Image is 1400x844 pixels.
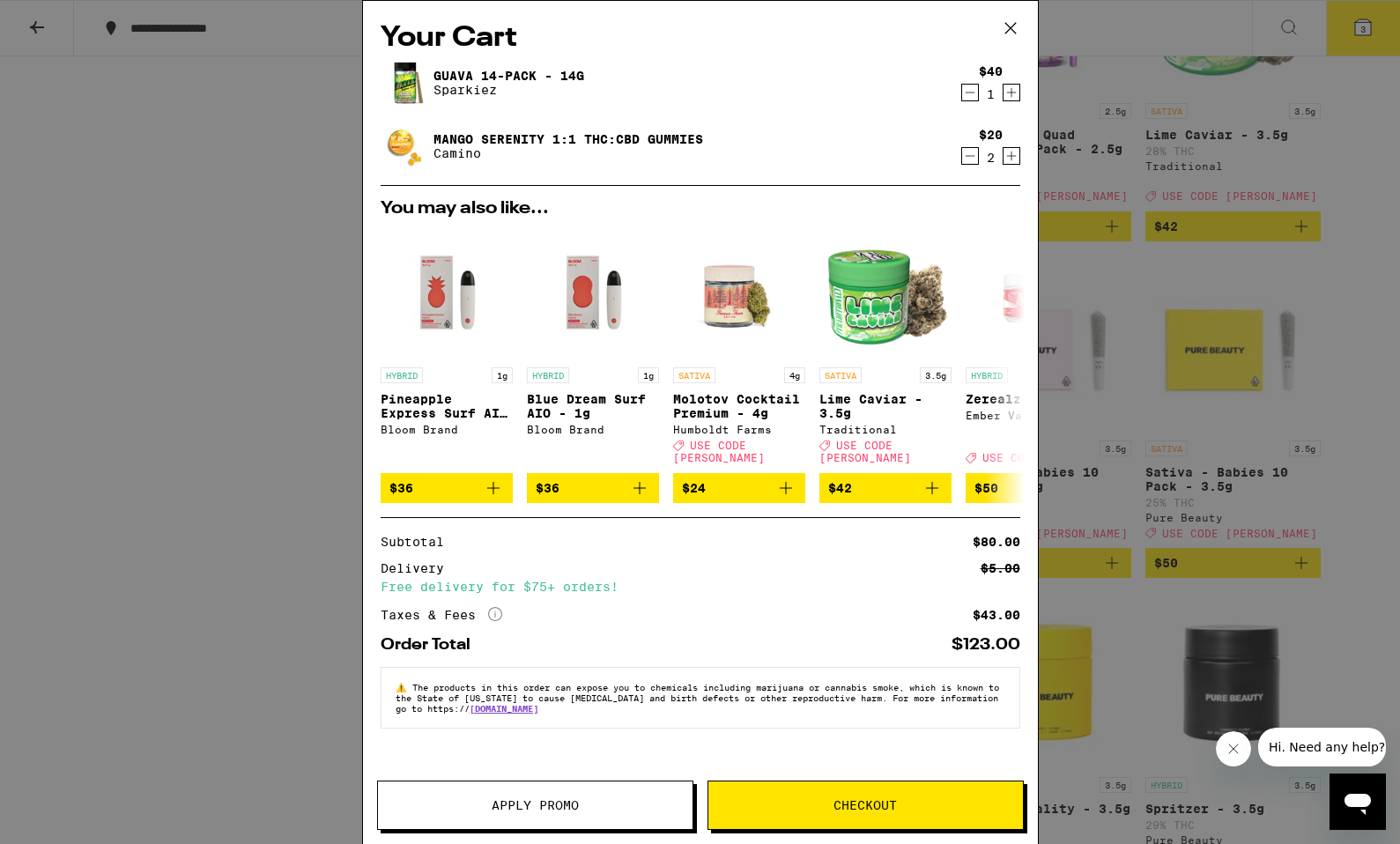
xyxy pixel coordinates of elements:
button: Increment [1003,84,1020,101]
iframe: Message from company [1258,728,1386,766]
a: Mango Serenity 1:1 THC:CBD Gummies [433,132,703,146]
button: Apply Promo [377,781,693,830]
div: $5.00 [981,562,1020,574]
p: Sparkiez [433,83,584,97]
img: Guava 14-Pack - 14g [381,58,430,107]
div: Bloom Brand [527,424,659,435]
span: $50 [974,481,998,495]
p: Molotov Cocktail Premium - 4g [673,392,805,420]
div: $123.00 [952,637,1020,653]
p: SATIVA [819,367,862,383]
span: USE CODE [PERSON_NAME] [673,440,765,463]
div: 1 [979,87,1003,101]
img: Humboldt Farms - Molotov Cocktail Premium - 4g [673,226,805,359]
button: Decrement [961,84,979,101]
span: $36 [389,481,413,495]
a: Open page for Lime Caviar - 3.5g from Traditional [819,226,952,473]
p: Zerealz - 3.5g [966,392,1098,406]
div: Traditional [819,424,952,435]
span: Apply Promo [492,799,579,811]
button: Add to bag [966,473,1098,503]
span: Checkout [833,799,897,811]
div: Ember Valley [966,410,1098,421]
p: HYBRID [527,367,569,383]
a: Open page for Zerealz - 3.5g from Ember Valley [966,226,1098,473]
h2: You may also like... [381,200,1020,218]
span: $42 [828,481,852,495]
p: HYBRID [966,367,1008,383]
div: $80.00 [973,536,1020,548]
img: Bloom Brand - Pineapple Express Surf AIO - 1g [381,226,513,359]
a: Open page for Molotov Cocktail Premium - 4g from Humboldt Farms [673,226,805,473]
p: 3.5g [920,367,952,383]
img: Bloom Brand - Blue Dream Surf AIO - 1g [527,226,659,359]
p: Camino [433,146,703,160]
p: Pineapple Express Surf AIO - 1g [381,392,513,420]
div: $43.00 [973,609,1020,621]
iframe: Close message [1216,731,1251,766]
button: Add to bag [673,473,805,503]
a: Open page for Pineapple Express Surf AIO - 1g from Bloom Brand [381,226,513,473]
p: 1g [492,367,513,383]
button: Increment [1003,147,1020,165]
iframe: Button to launch messaging window [1330,774,1386,830]
div: Bloom Brand [381,424,513,435]
p: SATIVA [673,367,715,383]
img: Traditional - Lime Caviar - 3.5g [819,226,952,359]
span: $24 [682,481,706,495]
a: [DOMAIN_NAME] [470,703,538,714]
span: The products in this order can expose you to chemicals including marijuana or cannabis smoke, whi... [396,682,999,714]
button: Decrement [961,147,979,165]
p: 1g [638,367,659,383]
button: Add to bag [819,473,952,503]
div: $20 [979,128,1003,142]
button: Add to bag [381,473,513,503]
span: $36 [536,481,559,495]
button: Add to bag [527,473,659,503]
div: Free delivery for $75+ orders! [381,581,1020,593]
div: Subtotal [381,536,456,548]
div: Order Total [381,637,483,653]
button: Checkout [707,781,1024,830]
img: Ember Valley - Zerealz - 3.5g [966,226,1098,359]
img: Mango Serenity 1:1 THC:CBD Gummies [381,122,430,171]
p: Lime Caviar - 3.5g [819,392,952,420]
div: 2 [979,151,1003,165]
span: USE CODE [PERSON_NAME] [819,440,911,463]
p: 4g [784,367,805,383]
div: Humboldt Farms [673,424,805,435]
div: $40 [979,64,1003,78]
div: Delivery [381,562,456,574]
a: Guava 14-Pack - 14g [433,69,584,83]
span: ⚠️ [396,682,412,692]
span: USE CODE 35OFF [982,453,1081,464]
a: Open page for Blue Dream Surf AIO - 1g from Bloom Brand [527,226,659,473]
div: Taxes & Fees [381,607,502,623]
p: Blue Dream Surf AIO - 1g [527,392,659,420]
h2: Your Cart [381,19,1020,58]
